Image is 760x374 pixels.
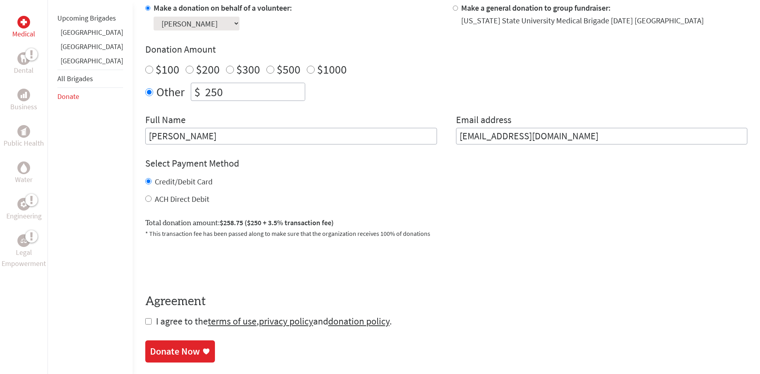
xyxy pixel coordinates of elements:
p: Legal Empowerment [2,247,46,269]
a: [GEOGRAPHIC_DATA] [61,28,123,37]
img: Public Health [21,127,27,135]
input: Enter Amount [203,83,305,101]
a: [GEOGRAPHIC_DATA] [61,42,123,51]
span: I agree to the , and . [156,315,392,327]
div: Dental [17,52,30,65]
li: Donate [57,88,123,105]
a: Upcoming Brigades [57,13,116,23]
div: Donate Now [150,345,200,358]
input: Enter Full Name [145,128,437,144]
label: $300 [236,62,260,77]
a: terms of use [208,315,256,327]
img: Engineering [21,201,27,207]
img: Legal Empowerment [21,238,27,243]
a: DentalDental [14,52,34,76]
a: privacy policy [259,315,313,327]
h4: Donation Amount [145,43,747,56]
a: Legal EmpowermentLegal Empowerment [2,234,46,269]
li: Panama [57,55,123,70]
a: MedicalMedical [12,16,35,40]
div: Engineering [17,198,30,211]
p: Water [15,174,32,185]
div: Water [17,161,30,174]
div: Public Health [17,125,30,138]
p: Medical [12,28,35,40]
p: Public Health [4,138,44,149]
img: Water [21,163,27,172]
label: Full Name [145,114,186,128]
input: Your Email [456,128,748,144]
a: BusinessBusiness [10,89,37,112]
a: [GEOGRAPHIC_DATA] [61,56,123,65]
div: Legal Empowerment [17,234,30,247]
li: Upcoming Brigades [57,9,123,27]
a: WaterWater [15,161,32,185]
p: Dental [14,65,34,76]
li: All Brigades [57,70,123,88]
label: Total donation amount: [145,217,334,229]
p: Engineering [6,211,42,222]
a: EngineeringEngineering [6,198,42,222]
label: Make a donation on behalf of a volunteer: [154,3,292,13]
a: donation policy [328,315,389,327]
div: Business [17,89,30,101]
iframe: reCAPTCHA [145,248,266,279]
a: Public HealthPublic Health [4,125,44,149]
img: Medical [21,19,27,25]
label: Email address [456,114,511,128]
label: Credit/Debit Card [155,177,213,186]
a: Donate [57,92,79,101]
li: Ghana [57,27,123,41]
a: All Brigades [57,74,93,83]
p: * This transaction fee has been passed along to make sure that the organization receives 100% of ... [145,229,747,238]
div: Medical [17,16,30,28]
div: [US_STATE] State University Medical Brigade [DATE] [GEOGRAPHIC_DATA] [461,15,704,26]
img: Dental [21,55,27,62]
div: $ [191,83,203,101]
p: Business [10,101,37,112]
label: $1000 [317,62,347,77]
label: Make a general donation to group fundraiser: [461,3,611,13]
label: Other [156,83,184,101]
label: $200 [196,62,220,77]
img: Business [21,92,27,98]
label: $500 [277,62,300,77]
label: ACH Direct Debit [155,194,209,204]
h4: Select Payment Method [145,157,747,170]
h4: Agreement [145,294,747,309]
li: Guatemala [57,41,123,55]
a: Donate Now [145,340,215,363]
label: $100 [156,62,179,77]
span: $258.75 ($250 + 3.5% transaction fee) [220,218,334,227]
